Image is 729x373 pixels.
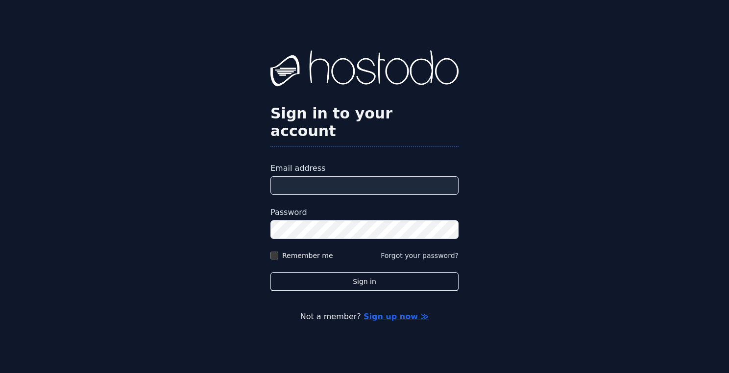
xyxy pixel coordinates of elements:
label: Remember me [282,251,333,260]
button: Forgot your password? [381,251,459,260]
p: Not a member? [47,311,682,323]
a: Sign up now ≫ [364,312,429,321]
label: Password [270,207,459,218]
button: Sign in [270,272,459,291]
label: Email address [270,163,459,174]
img: Hostodo [270,50,459,90]
h2: Sign in to your account [270,105,459,140]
